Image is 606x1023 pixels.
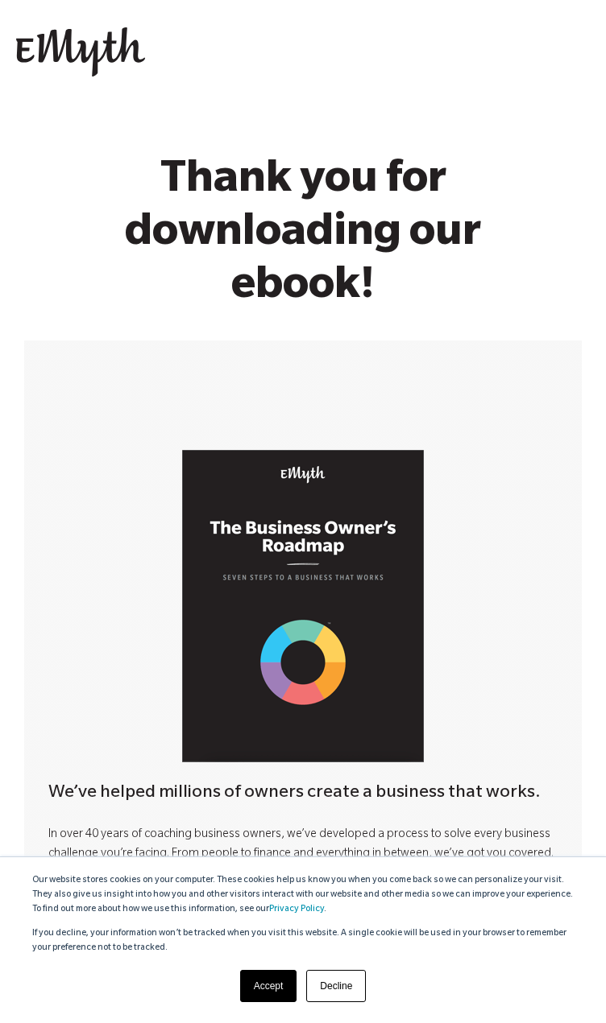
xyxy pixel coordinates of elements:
a: Accept [240,970,297,1002]
h4: We’ve helped millions of owners create a business that works. [48,781,558,808]
p: Our website stores cookies on your computer. These cookies help us know you when you come back so... [32,873,574,917]
a: Privacy Policy [269,905,324,914]
img: EMyth [16,27,145,77]
img: Business Owners Roadmap Cover [182,450,424,762]
h1: Thank you for downloading our ebook! [73,157,533,316]
p: If you decline, your information won’t be tracked when you visit this website. A single cookie wi... [32,926,574,955]
p: In over 40 years of coaching business owners, we’ve developed a process to solve every business c... [48,826,558,864]
a: Decline [306,970,366,1002]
